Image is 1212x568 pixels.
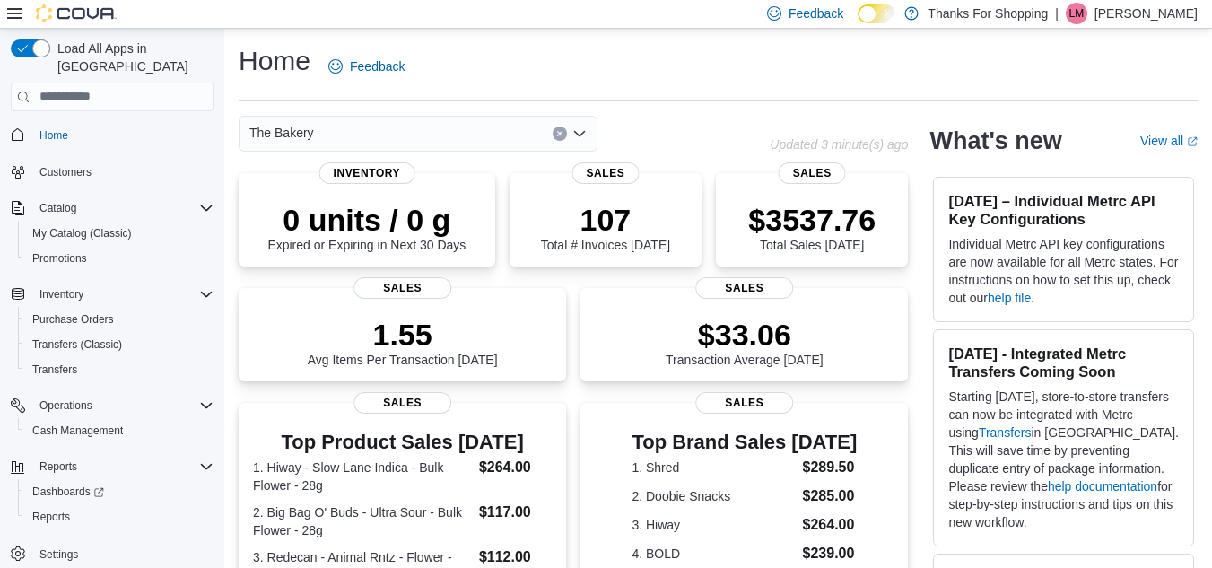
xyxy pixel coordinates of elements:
[948,235,1179,307] p: Individual Metrc API key configurations are now available for all Metrc states. For instructions ...
[267,202,466,238] p: 0 units / 0 g
[25,248,94,269] a: Promotions
[4,196,221,221] button: Catalog
[18,479,221,504] a: Dashboards
[748,202,876,238] p: $3537.76
[249,122,314,144] span: The Bakery
[39,459,77,474] span: Reports
[1094,3,1198,24] p: [PERSON_NAME]
[32,125,75,146] a: Home
[770,137,908,152] p: Updated 3 minute(s) ago
[319,162,415,184] span: Inventory
[32,456,84,477] button: Reports
[25,223,139,244] a: My Catalog (Classic)
[32,162,99,183] a: Customers
[32,197,83,219] button: Catalog
[18,357,221,382] button: Transfers
[18,221,221,246] button: My Catalog (Classic)
[632,545,795,563] dt: 4. BOLD
[666,317,824,367] div: Transaction Average [DATE]
[32,544,85,565] a: Settings
[1069,3,1085,24] span: LM
[25,481,214,502] span: Dashboards
[32,161,214,183] span: Customers
[18,246,221,271] button: Promotions
[4,282,221,307] button: Inventory
[4,159,221,185] button: Customers
[1055,3,1059,24] p: |
[948,192,1179,228] h3: [DATE] – Individual Metrc API Key Configurations
[4,122,221,148] button: Home
[803,485,858,507] dd: $285.00
[572,127,587,141] button: Open list of options
[267,202,466,252] div: Expired or Expiring in Next 30 Days
[39,287,83,301] span: Inventory
[32,485,104,499] span: Dashboards
[948,345,1179,380] h3: [DATE] - Integrated Metrc Transfers Coming Soon
[32,424,123,438] span: Cash Management
[789,4,843,22] span: Feedback
[748,202,876,252] div: Total Sales [DATE]
[32,542,214,564] span: Settings
[18,504,221,529] button: Reports
[858,23,859,24] span: Dark Mode
[479,457,552,478] dd: $264.00
[32,226,132,240] span: My Catalog (Classic)
[632,487,795,505] dt: 2. Doobie Snacks
[25,420,214,441] span: Cash Management
[308,317,498,353] p: 1.55
[32,197,214,219] span: Catalog
[632,516,795,534] dt: 3. Hiway
[4,454,221,479] button: Reports
[39,165,92,179] span: Customers
[32,337,122,352] span: Transfers (Classic)
[571,162,639,184] span: Sales
[50,39,214,75] span: Load All Apps in [GEOGRAPHIC_DATA]
[25,506,77,528] a: Reports
[979,425,1032,440] a: Transfers
[632,432,857,453] h3: Top Brand Sales [DATE]
[36,4,117,22] img: Cova
[32,312,114,327] span: Purchase Orders
[1048,479,1157,494] a: help documentation
[32,284,91,305] button: Inventory
[4,393,221,418] button: Operations
[25,420,130,441] a: Cash Management
[541,202,670,252] div: Total # Invoices [DATE]
[25,223,214,244] span: My Catalog (Classic)
[858,4,895,23] input: Dark Mode
[695,277,794,299] span: Sales
[253,432,552,453] h3: Top Product Sales [DATE]
[321,48,412,84] a: Feedback
[803,543,858,564] dd: $239.00
[553,127,567,141] button: Clear input
[25,506,214,528] span: Reports
[25,309,121,330] a: Purchase Orders
[779,162,846,184] span: Sales
[32,124,214,146] span: Home
[25,359,84,380] a: Transfers
[695,392,794,414] span: Sales
[32,510,70,524] span: Reports
[39,201,76,215] span: Catalog
[39,128,68,143] span: Home
[353,277,452,299] span: Sales
[253,459,472,494] dt: 1. Hiway - Slow Lane Indica - Bulk Flower - 28g
[253,503,472,539] dt: 2. Big Bag O' Buds - Ultra Sour - Bulk Flower - 28g
[479,502,552,523] dd: $117.00
[632,459,795,476] dt: 1. Shred
[479,546,552,568] dd: $112.00
[928,3,1048,24] p: Thanks For Shopping
[4,540,221,566] button: Settings
[32,395,100,416] button: Operations
[18,307,221,332] button: Purchase Orders
[308,317,498,367] div: Avg Items Per Transaction [DATE]
[25,481,111,502] a: Dashboards
[39,398,92,413] span: Operations
[32,363,77,377] span: Transfers
[25,334,214,355] span: Transfers (Classic)
[25,309,214,330] span: Purchase Orders
[948,388,1179,531] p: Starting [DATE], store-to-store transfers can now be integrated with Metrc using in [GEOGRAPHIC_D...
[988,291,1031,305] a: help file
[541,202,670,238] p: 107
[666,317,824,353] p: $33.06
